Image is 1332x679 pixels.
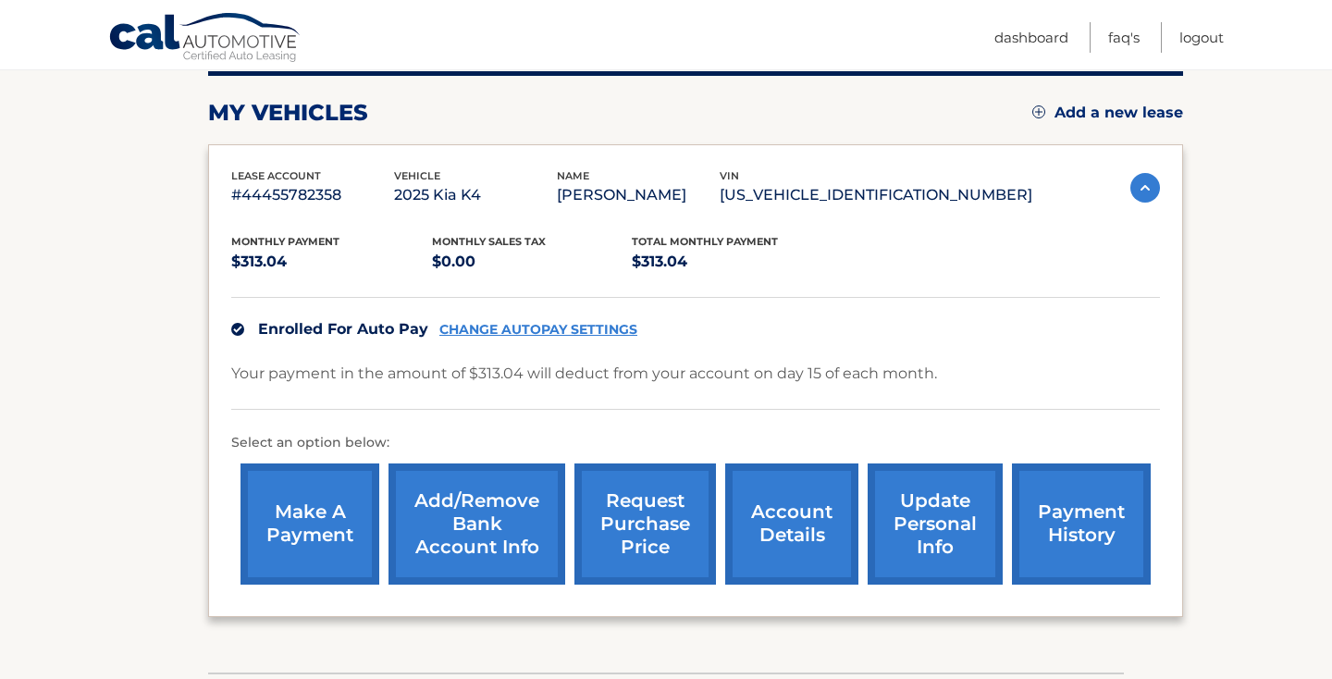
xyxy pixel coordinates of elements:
a: Add a new lease [1032,104,1183,122]
span: Total Monthly Payment [632,235,778,248]
img: accordion-active.svg [1130,173,1160,203]
a: Cal Automotive [108,12,302,66]
p: [PERSON_NAME] [557,182,720,208]
a: request purchase price [574,463,716,585]
p: [US_VEHICLE_IDENTIFICATION_NUMBER] [720,182,1032,208]
p: $0.00 [432,249,633,275]
a: account details [725,463,858,585]
p: $313.04 [231,249,432,275]
a: make a payment [240,463,379,585]
a: payment history [1012,463,1151,585]
span: vin [720,169,739,182]
p: $313.04 [632,249,832,275]
p: #44455782358 [231,182,394,208]
h2: my vehicles [208,99,368,127]
span: name [557,169,589,182]
span: Monthly Payment [231,235,339,248]
a: Dashboard [994,22,1068,53]
a: update personal info [868,463,1003,585]
span: Enrolled For Auto Pay [258,320,428,338]
a: CHANGE AUTOPAY SETTINGS [439,322,637,338]
span: lease account [231,169,321,182]
p: Select an option below: [231,432,1160,454]
a: FAQ's [1108,22,1140,53]
a: Add/Remove bank account info [388,463,565,585]
p: Your payment in the amount of $313.04 will deduct from your account on day 15 of each month. [231,361,937,387]
img: check.svg [231,323,244,336]
img: add.svg [1032,105,1045,118]
p: 2025 Kia K4 [394,182,557,208]
span: Monthly sales Tax [432,235,546,248]
span: vehicle [394,169,440,182]
a: Logout [1179,22,1224,53]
